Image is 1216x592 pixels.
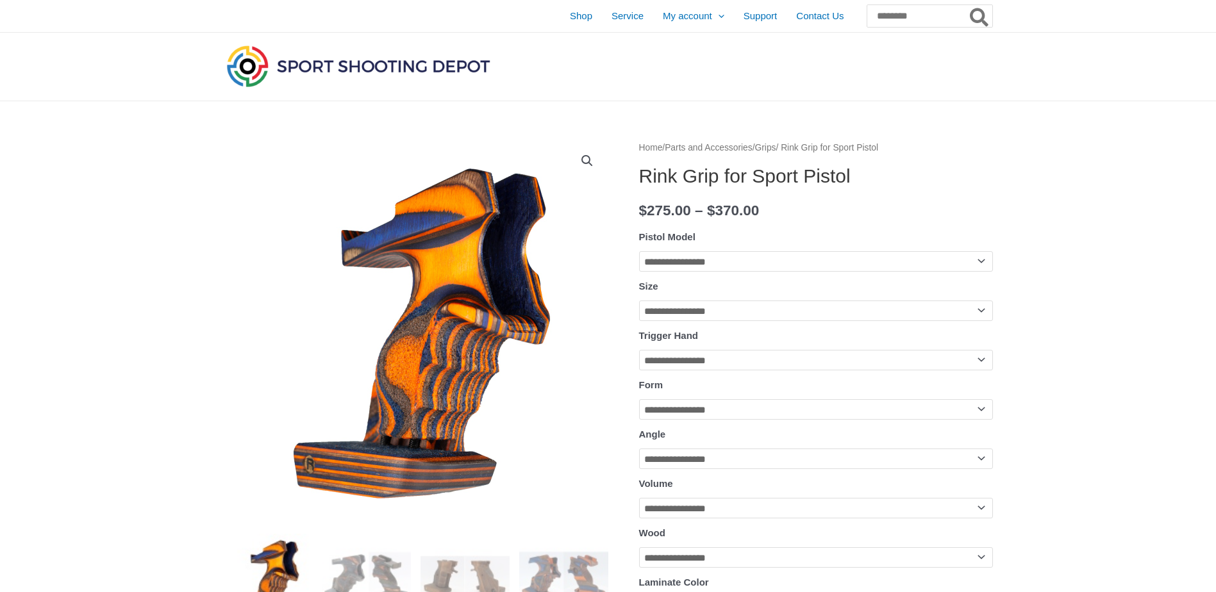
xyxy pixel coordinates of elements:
label: Trigger Hand [639,330,699,341]
a: Home [639,143,663,152]
bdi: 275.00 [639,202,691,218]
img: Sport Shooting Depot [224,42,493,90]
label: Volume [639,478,673,489]
label: Laminate Color [639,577,709,588]
label: Pistol Model [639,231,695,242]
span: $ [639,202,647,218]
button: Search [967,5,992,27]
a: Grips [755,143,776,152]
label: Angle [639,429,666,440]
nav: Breadcrumb [639,140,993,156]
img: Rink Grip for Sport Pistol [224,140,608,524]
span: – [695,202,703,218]
bdi: 370.00 [707,202,759,218]
label: Form [639,379,663,390]
span: $ [707,202,715,218]
label: Size [639,281,658,292]
a: Parts and Accessories [665,143,753,152]
h1: Rink Grip for Sport Pistol [639,165,993,188]
a: View full-screen image gallery [576,149,599,172]
label: Wood [639,527,665,538]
